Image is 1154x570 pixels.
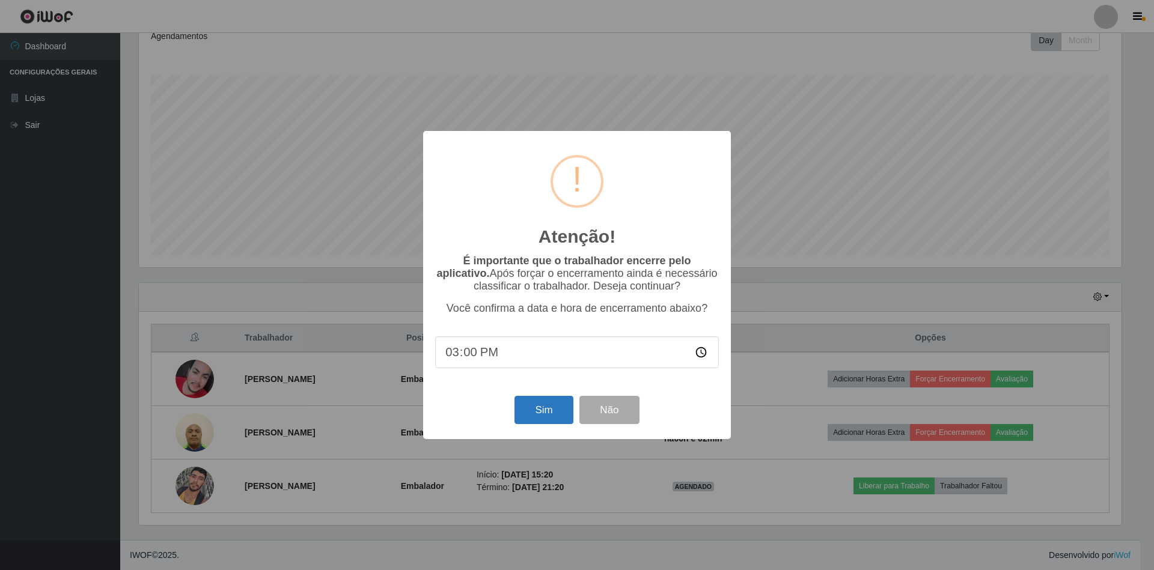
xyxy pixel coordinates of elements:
button: Sim [514,396,573,424]
b: É importante que o trabalhador encerre pelo aplicativo. [436,255,691,279]
p: Você confirma a data e hora de encerramento abaixo? [435,302,719,315]
button: Não [579,396,639,424]
p: Após forçar o encerramento ainda é necessário classificar o trabalhador. Deseja continuar? [435,255,719,293]
h2: Atenção! [539,226,615,247]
